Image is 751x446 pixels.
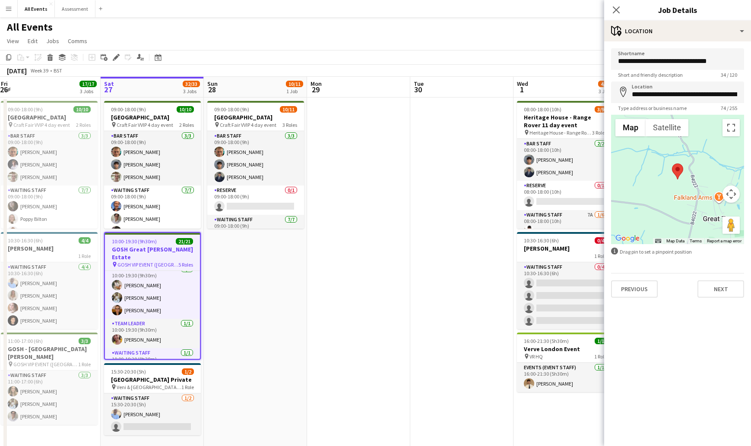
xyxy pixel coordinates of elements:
span: GOSH VIP EVENT ([GEOGRAPHIC_DATA][PERSON_NAME]) [13,361,78,367]
app-card-role: Waiting Staff1/215:30-20:30 (5h)[PERSON_NAME] [104,393,201,435]
span: 09:00-18:00 (9h) [111,106,146,113]
span: 3/3 [79,338,91,344]
span: 32/33 [183,81,200,87]
app-job-card: 10:00-19:30 (9h30m)21/21GOSH Great [PERSON_NAME] Estate GOSH VIP EVENT ([GEOGRAPHIC_DATA][PERSON_... [104,232,201,360]
h3: [GEOGRAPHIC_DATA] [1,113,98,121]
span: 1/1 [595,338,607,344]
div: 09:00-18:00 (9h)10/10[GEOGRAPHIC_DATA] Craft Fair VVIP 4 day event2 RolesBar Staff3/309:00-18:00 ... [104,101,201,229]
span: Comms [68,37,87,45]
span: Fri [1,80,8,88]
h3: Job Details [604,4,751,16]
span: 1 [516,85,528,94]
a: Terms (opens in new tab) [690,239,702,243]
app-job-card: 11:00-17:00 (6h)3/3GOSH - [GEOGRAPHIC_DATA][PERSON_NAME] GOSH VIP EVENT ([GEOGRAPHIC_DATA][PERSON... [1,333,98,425]
button: Drag Pegman onto the map to open Street View [722,217,740,234]
span: 1 Role [594,253,607,259]
span: 21/21 [176,238,193,245]
span: 29 [309,85,322,94]
span: 0/4 [595,237,607,244]
span: Craft Fair VVIP 4 day event [13,122,70,128]
h3: GOSH Great [PERSON_NAME] Estate [105,245,200,261]
h3: [GEOGRAPHIC_DATA] [104,113,201,121]
div: 16:00-21:30 (5h30m)1/1Verve London Event VR HQ1 RoleEvents (Event Staff)1/116:00-21:30 (5h30m)[PE... [517,333,614,392]
span: Tue [414,80,424,88]
h1: All Events [7,21,53,34]
span: 10/10 [73,106,91,113]
div: Location [604,21,751,41]
span: 27 [103,85,114,94]
button: Next [697,280,744,298]
h3: Heritage House - Range Rover 11 day event [517,113,614,129]
app-card-role: Waiting Staff4/410:30-16:30 (6h)[PERSON_NAME][PERSON_NAME][PERSON_NAME][PERSON_NAME] [1,262,98,329]
span: 16:00-21:30 (5h30m) [524,338,569,344]
app-job-card: 09:00-18:00 (9h)10/10[GEOGRAPHIC_DATA] Craft Fair VVIP 4 day event2 RolesBar Staff3/309:00-18:00 ... [1,101,98,229]
span: GOSH VIP EVENT ([GEOGRAPHIC_DATA][PERSON_NAME]) [117,261,178,268]
app-card-role: Events (Event Staff)1/116:00-21:30 (5h30m)[PERSON_NAME] [517,363,614,392]
span: Sat [104,80,114,88]
app-card-role: Waiting Staff0/410:30-16:30 (6h) [517,262,614,329]
span: 28 [206,85,218,94]
h3: [PERSON_NAME] [1,245,98,252]
span: 10:30-16:30 (6h) [8,237,43,244]
span: 1 Role [78,253,91,259]
span: Jobs [46,37,59,45]
span: 10:30-16:30 (6h) [524,237,559,244]
span: Week 39 [29,67,50,74]
button: Show satellite imagery [646,119,688,136]
span: 10/11 [280,106,297,113]
app-card-role: Waiting Staff7A1/608:00-18:00 (10h)[PERSON_NAME] [517,210,614,302]
div: 08:00-18:00 (10h)3/9Heritage House - Range Rover 11 day event Heritage House - Range Rover 11 day... [517,101,614,229]
app-card-role: Bar Staff2/208:00-18:00 (10h)[PERSON_NAME][PERSON_NAME] [517,139,614,181]
a: Open this area in Google Maps (opens a new window) [613,233,642,244]
span: Craft Fair VVIP 4 day event [220,122,276,128]
span: 1 Role [181,384,194,390]
span: Short and friendly description [611,72,690,78]
span: 11:00-17:00 (6h) [8,338,43,344]
span: 3 Roles [282,122,297,128]
div: 10:30-16:30 (6h)4/4[PERSON_NAME]1 RoleWaiting Staff4/410:30-16:30 (6h)[PERSON_NAME][PERSON_NAME][... [1,232,98,329]
app-job-card: 09:00-18:00 (9h)10/11[GEOGRAPHIC_DATA] Craft Fair VVIP 4 day event3 RolesBar Staff3/309:00-18:00 ... [207,101,304,229]
app-card-role: Reserve0/109:00-18:00 (9h) [207,185,304,215]
app-card-role: Waiting Staff7/709:00-18:00 (9h)[PERSON_NAME][PERSON_NAME][PERSON_NAME] [104,185,201,290]
button: Toggle fullscreen view [722,119,740,136]
span: 1/2 [182,368,194,375]
a: Jobs [43,35,63,47]
span: Wed [517,80,528,88]
span: 1 Role [594,353,607,360]
h3: [PERSON_NAME] [517,245,614,252]
span: 10:00-19:30 (9h30m) [112,238,157,245]
a: View [3,35,22,47]
app-card-role: Waiting Staff7/709:00-18:00 (9h)[PERSON_NAME]Poppy Bilton[PERSON_NAME] [1,185,98,290]
div: 3 Jobs [80,88,96,94]
span: 5 Roles [178,261,193,268]
app-job-card: 10:30-16:30 (6h)0/4[PERSON_NAME]1 RoleWaiting Staff0/410:30-16:30 (6h) [517,232,614,329]
span: 09:00-18:00 (9h) [214,106,249,113]
span: Veni & [GEOGRAPHIC_DATA] Private [117,384,181,390]
div: Drag pin to set a pinpoint position [611,248,744,256]
span: 74 / 255 [714,105,744,111]
a: Report a map error [707,239,741,243]
span: 4/14 [598,81,613,87]
h3: GOSH - [GEOGRAPHIC_DATA][PERSON_NAME] [1,345,98,361]
span: 3/9 [595,106,607,113]
span: Type address or business name [611,105,694,111]
app-card-role: Team Leader1/110:00-19:30 (9h30m)[PERSON_NAME] [105,319,200,348]
app-card-role: Bar Staff3/309:00-18:00 (9h)[PERSON_NAME][PERSON_NAME][PERSON_NAME] [1,131,98,185]
button: Map camera controls [722,185,740,203]
a: Comms [64,35,91,47]
span: 4/4 [79,237,91,244]
span: Mon [311,80,322,88]
span: 2 Roles [76,122,91,128]
span: 1 Role [78,361,91,367]
app-card-role: Waiting Staff7/709:00-18:00 (9h) [207,215,304,322]
app-job-card: 15:30-20:30 (5h)1/2[GEOGRAPHIC_DATA] Private Veni & [GEOGRAPHIC_DATA] Private1 RoleWaiting Staff1... [104,363,201,435]
button: Assessment [55,0,95,17]
app-card-role: Waiting Staff1/110:00-19:30 (9h30m) [105,348,200,377]
div: 1 Job [286,88,303,94]
app-card-role: Bar Staff3/309:00-18:00 (9h)[PERSON_NAME][PERSON_NAME][PERSON_NAME] [104,131,201,185]
span: 10/11 [286,81,303,87]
